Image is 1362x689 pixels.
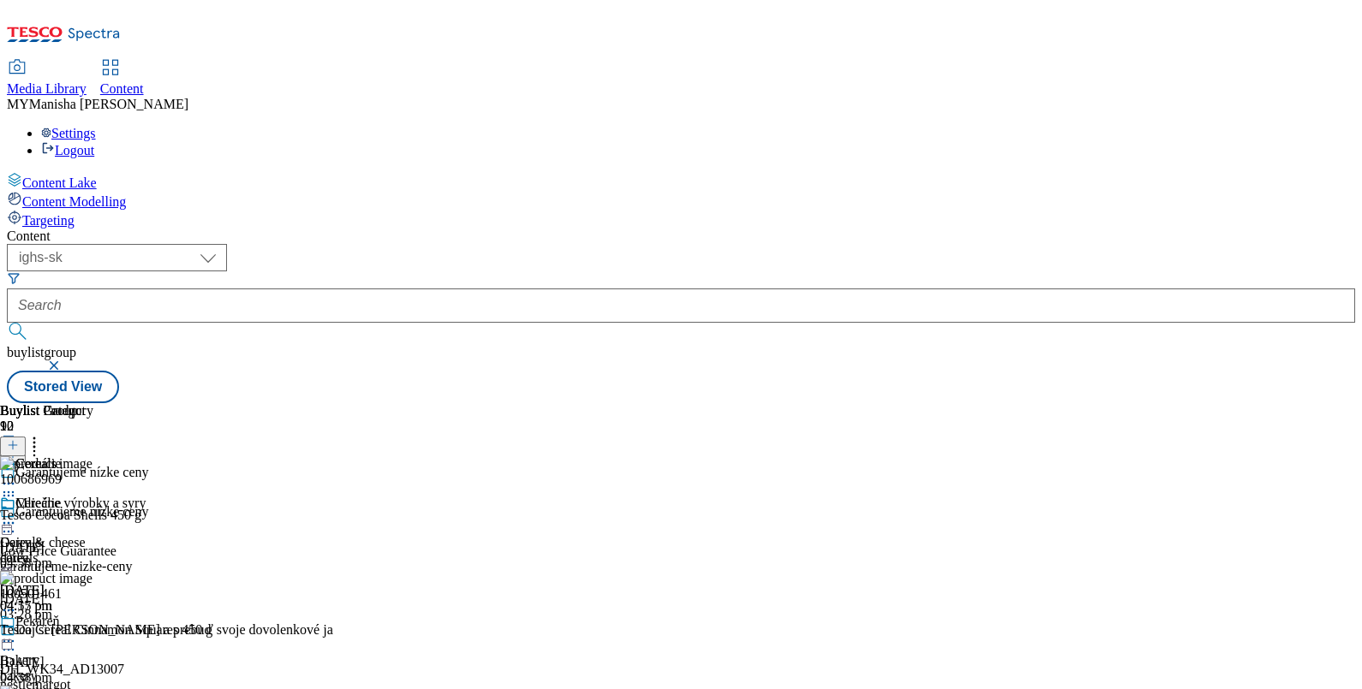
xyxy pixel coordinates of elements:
[7,191,1355,210] a: Content Modelling
[7,81,87,96] span: Media Library
[7,61,87,97] a: Media Library
[15,622,333,638] div: Daj si [PERSON_NAME] a prebuď svoje dovolenkové ja
[7,371,119,403] button: Stored View
[7,271,21,285] svg: Search Filters
[41,143,94,157] a: Logout
[100,61,144,97] a: Content
[7,288,1355,323] input: Search
[22,213,75,228] span: Targeting
[29,97,188,111] span: Manisha [PERSON_NAME]
[7,97,29,111] span: MY
[100,81,144,96] span: Content
[22,175,97,190] span: Content Lake
[7,229,1355,244] div: Content
[22,194,126,209] span: Content Modelling
[7,172,1355,191] a: Content Lake
[7,345,76,359] span: buylistgroup
[7,210,1355,229] a: Targeting
[41,126,96,140] a: Settings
